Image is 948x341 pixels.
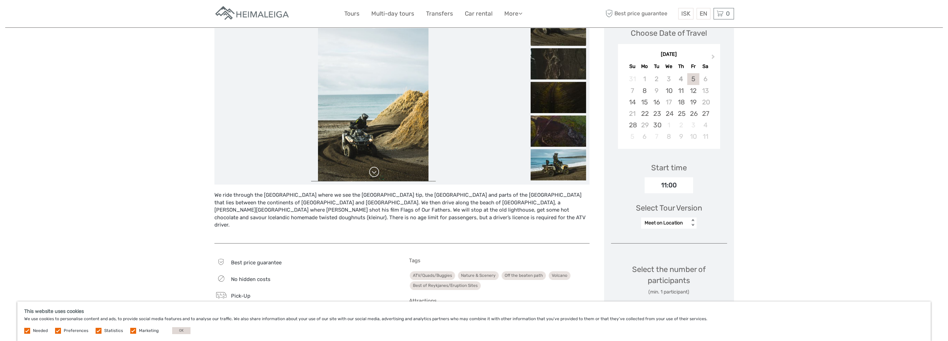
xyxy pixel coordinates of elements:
span: Pick-Up [231,293,250,299]
img: Apartments in Reykjavik [214,5,291,22]
a: Car rental [465,9,493,19]
div: Choose Tuesday, September 16th, 2025 [650,96,663,108]
div: 11:00 [645,177,693,193]
img: bac56a95b4cb4b24a43cd1c0c13f721f_slider_thumbnail.jpeg [531,116,586,147]
a: Nature & Scenery [458,271,499,280]
div: Not available Sunday, September 7th, 2025 [626,85,638,96]
button: Open LiveChat chat widget [80,11,88,19]
h5: Tags [409,257,590,264]
label: Needed [33,328,48,334]
a: Best of Reykjanes/Eruption Sites [410,281,481,290]
span: ISK [681,10,690,17]
div: Not available Friday, October 3rd, 2025 [687,119,699,131]
div: Choose Sunday, September 14th, 2025 [626,96,638,108]
div: Not available Wednesday, September 3rd, 2025 [663,73,675,85]
div: Not available Saturday, September 20th, 2025 [699,96,711,108]
label: Preferences [64,328,88,334]
div: Choose Tuesday, September 23rd, 2025 [650,108,663,119]
div: Choose Monday, September 15th, 2025 [638,96,650,108]
div: Not available Tuesday, September 2nd, 2025 [650,73,663,85]
div: Not available Thursday, October 2nd, 2025 [675,119,687,131]
div: Th [675,62,687,71]
div: Choose Wednesday, October 8th, 2025 [663,131,675,142]
div: We use cookies to personalise content and ads, to provide social media features and to analyse ou... [17,301,931,341]
div: Choose Thursday, October 9th, 2025 [675,131,687,142]
div: Choose Thursday, September 11th, 2025 [675,85,687,96]
span: 0 [725,10,731,17]
a: More [504,9,522,19]
div: Choose Friday, September 12th, 2025 [687,85,699,96]
div: Mo [638,62,650,71]
a: Tours [344,9,360,19]
p: We're away right now. Please check back later! [10,12,78,18]
a: Transfers [426,9,453,19]
img: 5ae89f019f0a4fe58086698e488432ee_slider_thumbnail.jpeg [531,48,586,79]
div: Not available Sunday, August 31st, 2025 [626,73,638,85]
a: Off the beaten path [502,271,546,280]
button: Next Month [708,53,719,64]
h5: This website uses cookies [24,308,924,314]
div: Choose Thursday, September 25th, 2025 [675,108,687,119]
div: Choose Friday, September 5th, 2025 [687,73,699,85]
span: Best price guarantee [231,259,282,266]
button: OK [172,327,191,334]
div: month 2025-09 [620,73,718,142]
a: ATV/Quads/Buggies [410,271,455,280]
label: Marketing [139,328,159,334]
div: We ride through the [GEOGRAPHIC_DATA] where we see the [GEOGRAPHIC_DATA] tip, the [GEOGRAPHIC_DAT... [214,191,590,236]
div: EN [697,8,710,19]
div: Choose Saturday, September 27th, 2025 [699,108,711,119]
div: Not available Sunday, September 21st, 2025 [626,108,638,119]
span: No hidden costs [231,276,271,282]
img: 1b556c2e87ed4cf181ed27b04c172d44_slider_thumbnail.jpeg [531,15,586,46]
div: Choose Monday, September 8th, 2025 [638,85,650,96]
img: 1b556c2e87ed4cf181ed27b04c172d44_main_slider.jpeg [318,15,429,181]
div: Choose Monday, September 22nd, 2025 [638,108,650,119]
div: < > [690,219,696,227]
div: Not available Monday, September 29th, 2025 [638,119,650,131]
div: (min. 1 participant) [611,289,727,296]
span: Best price guarantee [604,8,676,19]
div: Select Tour Version [636,203,702,213]
h5: Attractions [409,298,590,304]
div: Sa [699,62,711,71]
div: Choose Friday, October 10th, 2025 [687,131,699,142]
div: Choose Saturday, October 4th, 2025 [699,119,711,131]
label: Statistics [104,328,123,334]
div: Choose Friday, September 26th, 2025 [687,108,699,119]
div: Not available Saturday, September 6th, 2025 [699,73,711,85]
div: Choose Tuesday, September 30th, 2025 [650,119,663,131]
div: Choose Sunday, September 28th, 2025 [626,119,638,131]
div: Not available Sunday, October 5th, 2025 [626,131,638,142]
div: Choose Wednesday, September 10th, 2025 [663,85,675,96]
div: Choose Friday, September 19th, 2025 [687,96,699,108]
div: Su [626,62,638,71]
div: Not available Wednesday, September 17th, 2025 [663,96,675,108]
div: Not available Tuesday, September 9th, 2025 [650,85,663,96]
div: Not available Wednesday, October 1st, 2025 [663,119,675,131]
a: Multi-day tours [371,9,414,19]
div: Choose Monday, October 6th, 2025 [638,131,650,142]
div: We [663,62,675,71]
img: e9ae1275a8404f498e1d18477ac36182_slider_thumbnail.jpeg [531,82,586,113]
div: Choose Thursday, September 18th, 2025 [675,96,687,108]
div: Not available Saturday, September 13th, 2025 [699,85,711,96]
div: Choose Date of Travel [631,28,707,39]
a: Volcano [549,271,570,280]
div: Not available Tuesday, October 7th, 2025 [650,131,663,142]
div: Fr [687,62,699,71]
div: [DATE] [618,51,720,58]
div: Tu [650,62,663,71]
div: Choose Saturday, October 11th, 2025 [699,131,711,142]
div: Start time [651,162,687,173]
div: Meet on Location [645,220,686,227]
div: Not available Monday, September 1st, 2025 [638,73,650,85]
div: Not available Thursday, September 4th, 2025 [675,73,687,85]
img: 77c32f0b81fc45488f3f0640bb70e3ce_slider_thumbnail.jpeg [531,149,586,180]
div: Choose Wednesday, September 24th, 2025 [663,108,675,119]
div: Select the number of participants [611,264,727,296]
